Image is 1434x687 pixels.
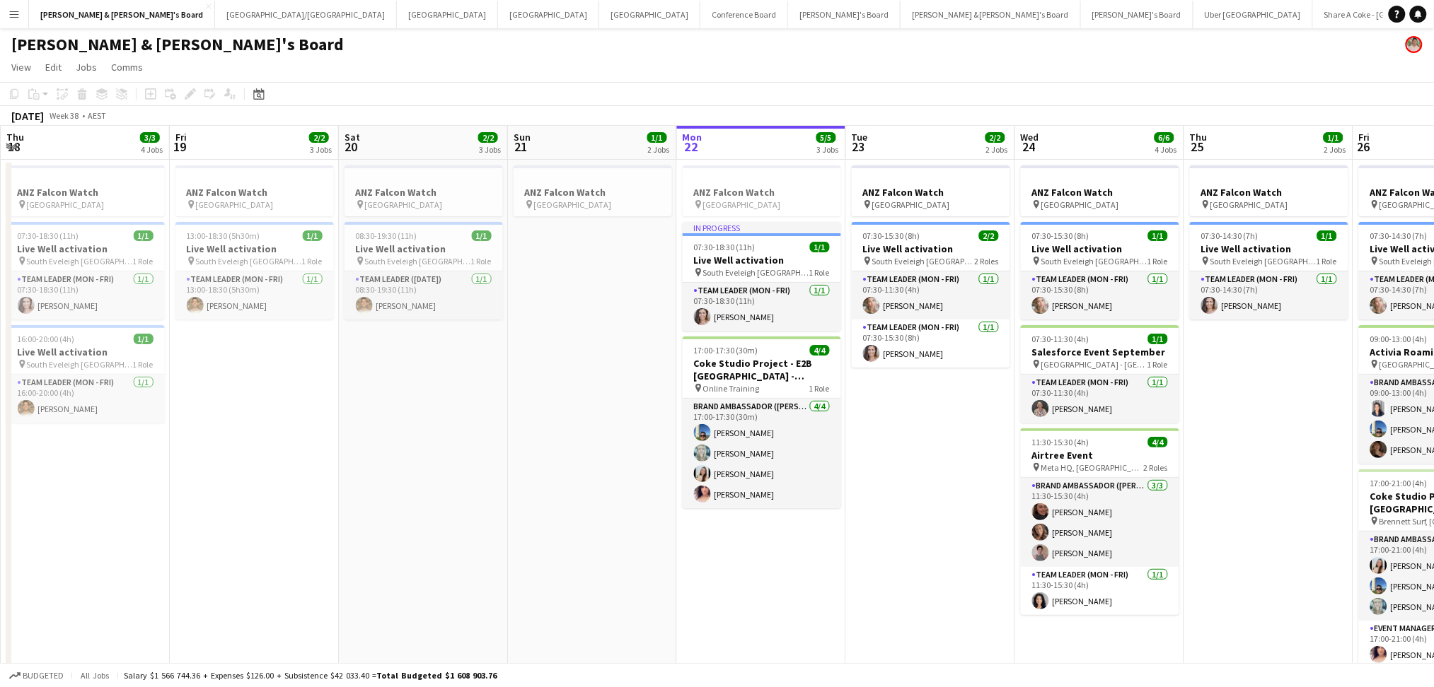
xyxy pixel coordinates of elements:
[29,1,215,28] button: [PERSON_NAME] & [PERSON_NAME]'s Board
[23,671,64,681] span: Budgeted
[700,1,788,28] button: Conference Board
[599,1,700,28] button: [GEOGRAPHIC_DATA]
[397,1,498,28] button: [GEOGRAPHIC_DATA]
[1193,1,1313,28] button: Uber [GEOGRAPHIC_DATA]
[1081,1,1193,28] button: [PERSON_NAME]'s Board
[124,670,497,681] div: Salary $1 566 744.36 + Expenses $126.00 + Subsistence $42 033.40 =
[498,1,599,28] button: [GEOGRAPHIC_DATA]
[376,670,497,681] span: Total Budgeted $1 608 903.76
[7,668,66,683] button: Budgeted
[901,1,1081,28] button: [PERSON_NAME] & [PERSON_NAME]'s Board
[1406,36,1423,53] app-user-avatar: Arrence Torres
[215,1,397,28] button: [GEOGRAPHIC_DATA]/[GEOGRAPHIC_DATA]
[788,1,901,28] button: [PERSON_NAME]'s Board
[78,670,112,681] span: All jobs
